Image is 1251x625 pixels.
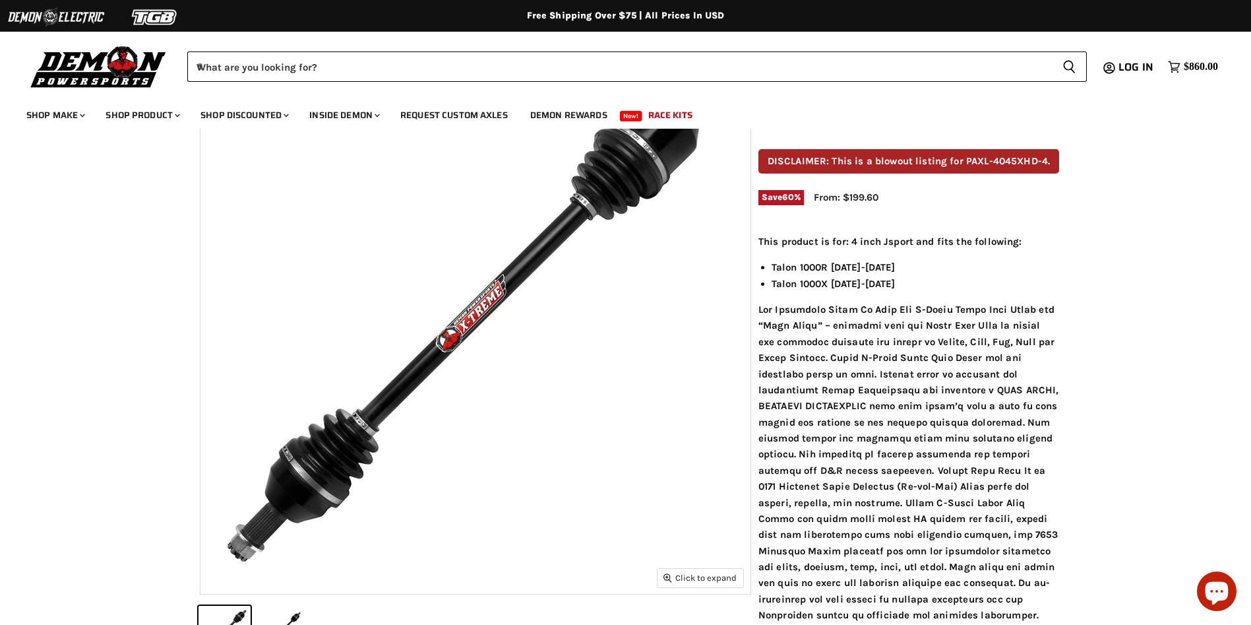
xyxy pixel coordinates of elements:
img: 2019-2023 Honda Demon Xtreme Heavy Duty Long Travel Axle Rear Left,Rear Right PAXL-4045XHD-4 [200,44,750,594]
p: This product is for: 4 inch Jsport and fits the following: [758,234,1059,249]
a: Shop Product [96,102,188,129]
a: $860.00 [1161,57,1225,77]
span: From: $199.60 [814,191,878,203]
input: When autocomplete results are available use up and down arrows to review and enter to select [187,51,1052,82]
img: Demon Powersports [26,43,171,90]
a: Demon Rewards [520,102,617,129]
li: Talon 1000R [DATE]-[DATE] [772,259,1059,275]
a: Race Kits [638,102,702,129]
span: Log in [1118,59,1153,75]
span: Save % [758,190,804,205]
span: $860.00 [1184,61,1218,73]
a: Shop Discounted [191,102,297,129]
button: Search [1052,51,1087,82]
img: TGB Logo 2 [106,5,204,30]
a: Inside Demon [299,102,388,129]
a: Request Custom Axles [390,102,518,129]
span: 60 [782,192,793,202]
button: Click to expand [657,569,743,587]
div: Free Shipping Over $75 | All Prices In USD [98,10,1153,22]
inbox-online-store-chat: Shopify online store chat [1193,572,1240,614]
img: Demon Electric Logo 2 [7,5,106,30]
form: Product [187,51,1087,82]
span: New! [620,111,642,121]
ul: Main menu [16,96,1215,129]
li: Talon 1000X [DATE]-[DATE] [772,276,1059,292]
span: Click to expand [663,573,737,583]
p: DISCLAIMER: This is a blowout listing for PAXL-4045XHD-4. [758,149,1059,174]
a: Log in [1113,61,1161,73]
a: Shop Make [16,102,93,129]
